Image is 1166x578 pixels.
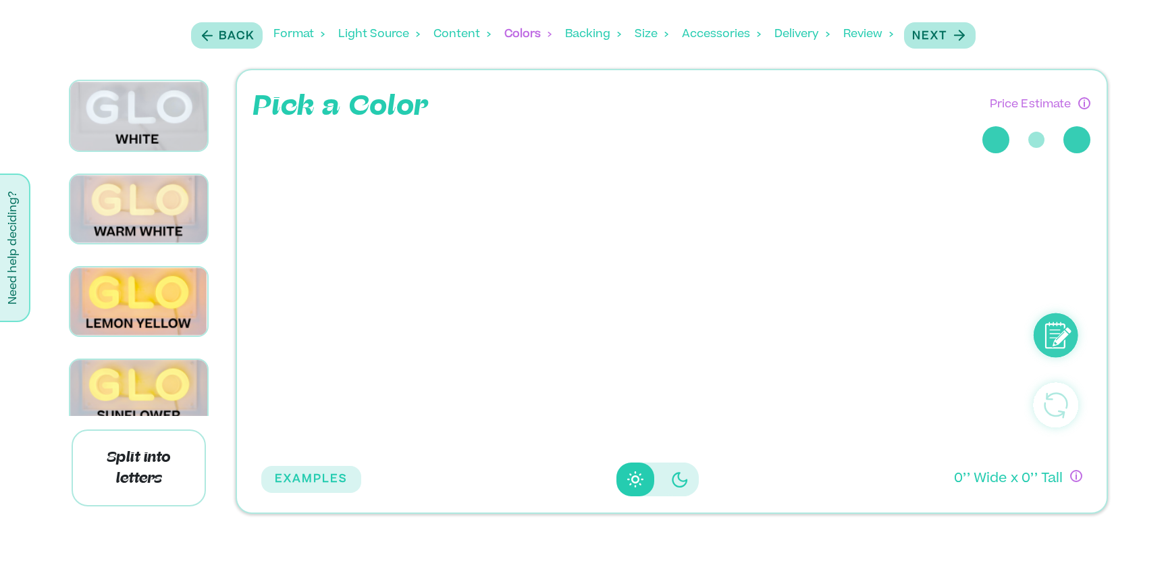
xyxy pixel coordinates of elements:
[70,360,207,428] img: Sunflower
[338,14,420,55] div: Light Source
[191,22,263,49] button: Back
[433,14,491,55] div: Content
[616,463,699,496] div: Disabled elevation buttons
[682,14,761,55] div: Accessories
[954,470,1063,490] p: 0 ’’ Wide x 0 ’’ Tall
[990,93,1071,113] p: Price Estimate
[72,429,206,506] p: Split into letters
[253,86,429,127] p: Pick a Color
[1078,97,1090,109] div: Have questions about pricing or just need a human touch? Go through the process and submit an inq...
[504,14,552,55] div: Colors
[70,267,207,335] img: Lemon Yellow
[70,81,207,151] img: White
[1070,470,1082,482] div: If you have questions about size, or if you can’t design exactly what you want here, no worries! ...
[219,28,255,45] p: Back
[273,14,325,55] div: Format
[1098,513,1166,578] iframe: Chat Widget
[565,14,621,55] div: Backing
[843,14,893,55] div: Review
[982,113,1090,167] div: three-dots-loading
[70,175,207,243] img: Warm White
[261,466,361,493] button: EXAMPLES
[912,28,947,45] p: Next
[635,14,668,55] div: Size
[904,22,976,49] button: Next
[774,14,830,55] div: Delivery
